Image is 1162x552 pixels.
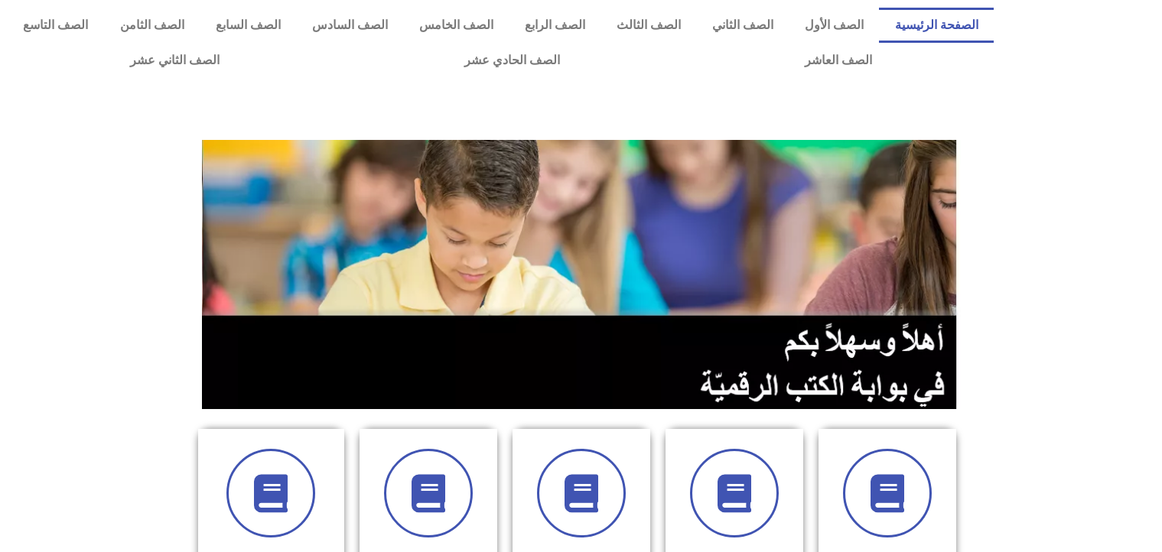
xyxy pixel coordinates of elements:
[296,8,403,43] a: الصف السادس
[601,8,696,43] a: الصف الثالث
[403,8,509,43] a: الصف الخامس
[342,43,682,78] a: الصف الحادي عشر
[509,8,601,43] a: الصف الرابع
[8,43,342,78] a: الصف الثاني عشر
[104,8,200,43] a: الصف الثامن
[682,43,994,78] a: الصف العاشر
[200,8,296,43] a: الصف السابع
[879,8,994,43] a: الصفحة الرئيسية
[789,8,879,43] a: الصف الأول
[696,8,789,43] a: الصف الثاني
[8,8,104,43] a: الصف التاسع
